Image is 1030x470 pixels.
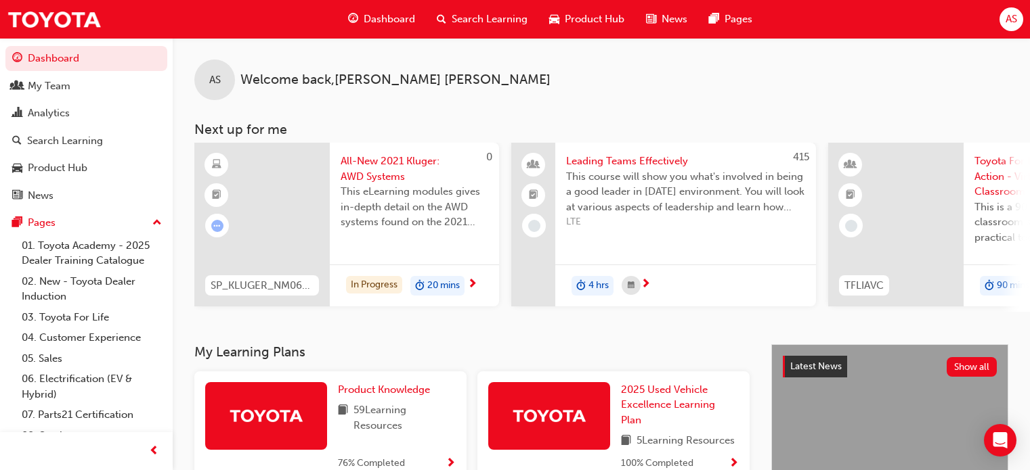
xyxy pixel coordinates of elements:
[149,443,159,460] span: prev-icon
[12,135,22,147] span: search-icon
[415,277,425,295] span: duration-icon
[5,183,167,208] a: News
[588,278,609,293] span: 4 hrs
[337,5,426,33] a: guage-iconDashboard
[427,278,460,293] span: 20 mins
[565,11,624,27] span: Product Hub
[549,11,559,28] span: car-icon
[621,383,715,426] span: 2025 Used Vehicle Excellence Learning Plan
[5,43,167,210] button: DashboardMy TeamAnalyticsSearch LearningProduct HubNews
[152,214,162,232] span: up-icon
[209,72,221,88] span: AS
[28,78,70,94] div: My Team
[846,156,855,174] span: learningResourceType_INSTRUCTOR_LED-icon
[621,433,631,450] span: book-icon
[212,187,221,204] span: booktick-icon
[1000,7,1023,31] button: AS
[16,235,167,271] a: 01. Toyota Academy - 2025 Dealer Training Catalogue
[783,356,997,377] a: Latest NewsShow all
[364,11,415,27] span: Dashboard
[5,210,167,235] button: Pages
[5,74,167,99] a: My Team
[353,402,456,433] span: 59 Learning Resources
[1006,11,1017,27] span: AS
[845,220,857,232] span: learningRecordVerb_NONE-icon
[16,348,167,369] a: 05. Sales
[28,160,87,176] div: Product Hub
[16,307,167,328] a: 03. Toyota For Life
[628,277,635,294] span: calendar-icon
[338,402,348,433] span: book-icon
[641,279,651,291] span: next-icon
[28,105,70,121] div: Analytics
[7,4,102,34] img: Trak
[446,458,456,470] span: Show Progress
[566,169,805,215] span: This course will show you what's involved in being a good leader in [DATE] environment. You will ...
[211,220,223,232] span: learningRecordVerb_ATTEMPT-icon
[12,190,22,202] span: news-icon
[512,404,586,427] img: Trak
[426,5,538,33] a: search-iconSearch Learning
[27,133,103,149] div: Search Learning
[28,188,53,204] div: News
[211,278,314,293] span: SP_KLUGER_NM0621_EL03
[194,143,499,306] a: 0SP_KLUGER_NM0621_EL03All-New 2021 Kluger: AWD SystemsThis eLearning modules gives in-depth detai...
[538,5,635,33] a: car-iconProduct Hub
[12,108,22,120] span: chart-icon
[194,344,750,360] h3: My Learning Plans
[698,5,763,33] a: pages-iconPages
[452,11,528,27] span: Search Learning
[5,101,167,126] a: Analytics
[486,151,492,163] span: 0
[635,5,698,33] a: news-iconNews
[12,162,22,174] span: car-icon
[637,433,735,450] span: 5 Learning Resources
[528,220,540,232] span: learningRecordVerb_NONE-icon
[947,357,997,377] button: Show all
[240,72,551,88] span: Welcome back , [PERSON_NAME] [PERSON_NAME]
[346,276,402,294] div: In Progress
[341,154,488,184] span: All-New 2021 Kluger: AWD Systems
[338,383,430,396] span: Product Knowledge
[5,128,167,154] a: Search Learning
[709,11,719,28] span: pages-icon
[566,214,805,230] span: LTE
[212,156,221,174] span: learningResourceType_ELEARNING-icon
[529,156,538,174] span: people-icon
[621,382,739,428] a: 2025 Used Vehicle Excellence Learning Plan
[16,425,167,446] a: 08. Service
[725,11,752,27] span: Pages
[16,271,167,307] a: 02. New - Toyota Dealer Induction
[12,217,22,229] span: pages-icon
[790,360,842,372] span: Latest News
[338,382,435,398] a: Product Knowledge
[16,404,167,425] a: 07. Parts21 Certification
[348,11,358,28] span: guage-icon
[16,369,167,404] a: 06. Electrification (EV & Hybrid)
[5,156,167,181] a: Product Hub
[985,277,994,295] span: duration-icon
[846,187,855,204] span: booktick-icon
[646,11,656,28] span: news-icon
[566,154,805,169] span: Leading Teams Effectively
[12,53,22,65] span: guage-icon
[511,143,816,306] a: 415Leading Teams EffectivelyThis course will show you what's involved in being a good leader in [...
[229,404,303,427] img: Trak
[997,278,1029,293] span: 90 mins
[844,278,884,293] span: TFLIAVC
[467,279,477,291] span: next-icon
[437,11,446,28] span: search-icon
[576,277,586,295] span: duration-icon
[5,46,167,71] a: Dashboard
[529,187,538,204] span: booktick-icon
[173,122,1030,137] h3: Next up for me
[16,327,167,348] a: 04. Customer Experience
[28,215,56,231] div: Pages
[341,184,488,230] span: This eLearning modules gives in-depth detail on the AWD systems found on the 2021 Kluger.
[984,424,1016,456] div: Open Intercom Messenger
[662,11,687,27] span: News
[793,151,809,163] span: 415
[12,80,22,93] span: people-icon
[729,458,739,470] span: Show Progress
